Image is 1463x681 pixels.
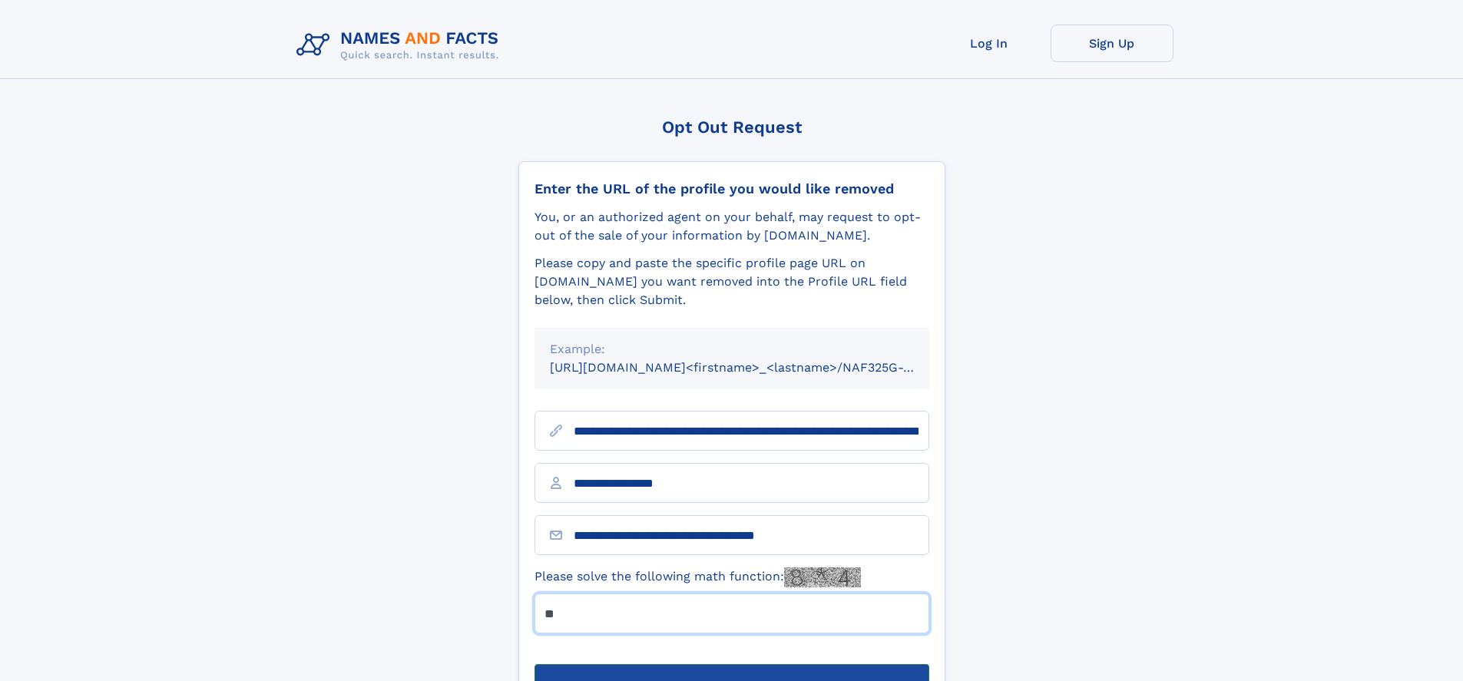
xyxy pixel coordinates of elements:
[1051,25,1173,62] a: Sign Up
[290,25,511,66] img: Logo Names and Facts
[550,340,914,359] div: Example:
[518,117,945,137] div: Opt Out Request
[535,567,861,587] label: Please solve the following math function:
[535,254,929,309] div: Please copy and paste the specific profile page URL on [DOMAIN_NAME] you want removed into the Pr...
[550,360,958,375] small: [URL][DOMAIN_NAME]<firstname>_<lastname>/NAF325G-xxxxxxxx
[535,208,929,245] div: You, or an authorized agent on your behalf, may request to opt-out of the sale of your informatio...
[535,180,929,197] div: Enter the URL of the profile you would like removed
[928,25,1051,62] a: Log In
